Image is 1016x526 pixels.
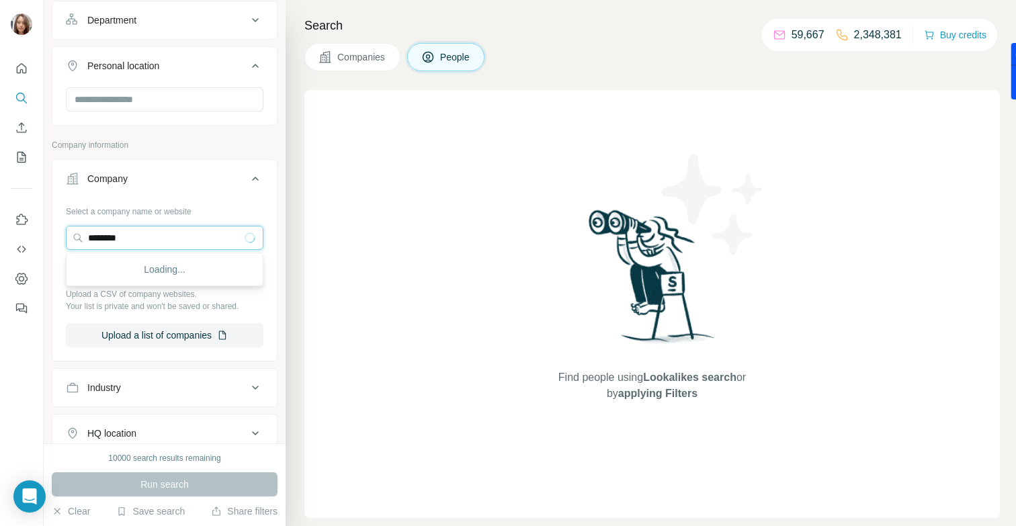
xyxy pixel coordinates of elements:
[69,256,260,283] div: Loading...
[924,26,986,44] button: Buy credits
[52,50,277,87] button: Personal location
[87,381,121,394] div: Industry
[87,427,136,440] div: HQ location
[108,452,220,464] div: 10000 search results remaining
[66,200,263,218] div: Select a company name or website
[618,388,697,399] span: applying Filters
[87,13,136,27] div: Department
[11,296,32,320] button: Feedback
[854,27,902,43] p: 2,348,381
[87,59,159,73] div: Personal location
[66,288,263,300] p: Upload a CSV of company websites.
[11,13,32,35] img: Avatar
[11,86,32,110] button: Search
[116,505,185,518] button: Save search
[87,172,128,185] div: Company
[440,50,471,64] span: People
[643,371,736,383] span: Lookalikes search
[52,139,278,151] p: Company information
[52,505,90,518] button: Clear
[11,267,32,291] button: Dashboard
[544,369,759,402] span: Find people using or by
[11,237,32,261] button: Use Surfe API
[11,208,32,232] button: Use Surfe on LinkedIn
[52,163,277,200] button: Company
[66,300,263,312] p: Your list is private and won't be saved or shared.
[52,371,277,404] button: Industry
[583,206,722,356] img: Surfe Illustration - Woman searching with binoculars
[52,417,277,449] button: HQ location
[304,16,1000,35] h4: Search
[11,145,32,169] button: My lists
[652,144,773,265] img: Surfe Illustration - Stars
[11,56,32,81] button: Quick start
[792,27,824,43] p: 59,667
[52,4,277,36] button: Department
[11,116,32,140] button: Enrich CSV
[13,480,46,513] div: Open Intercom Messenger
[337,50,386,64] span: Companies
[66,323,263,347] button: Upload a list of companies
[211,505,278,518] button: Share filters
